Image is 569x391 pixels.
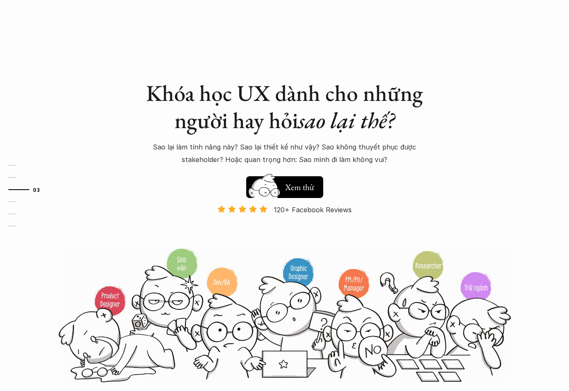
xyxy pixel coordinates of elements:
[138,80,431,134] h1: Khóa học UX dành cho những người hay hỏi
[8,185,48,195] a: 03
[284,181,315,193] h5: Xem thử
[210,205,359,247] a: 120+ Facebook Reviews
[298,105,394,135] em: sao lại thế?
[274,203,352,216] p: 120+ Facebook Reviews
[33,186,40,192] strong: 03
[246,172,323,198] a: Xem thử
[138,141,431,166] p: Sao lại làm tính năng này? Sao lại thiết kế như vậy? Sao không thuyết phục được stakeholder? Hoặc...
